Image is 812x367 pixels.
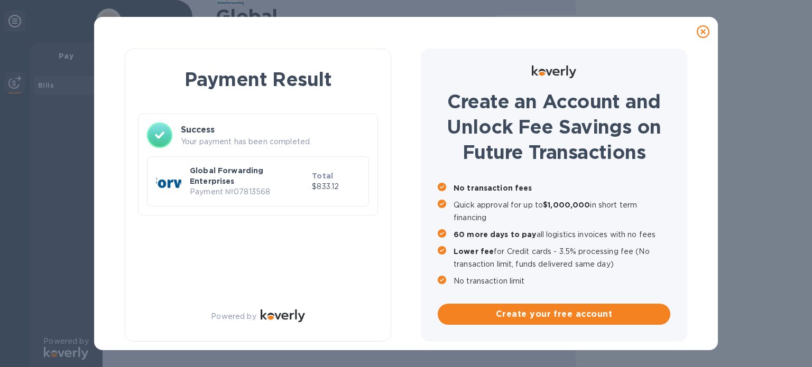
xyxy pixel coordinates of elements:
[454,230,537,239] b: 60 more days to pay
[454,245,670,270] p: for Credit cards - 3.5% processing fee (No transaction limit, funds delivered same day)
[190,186,308,197] p: Payment № 07813568
[312,172,333,180] b: Total
[454,247,494,256] b: Lower fee
[454,228,670,241] p: all logistics invoices with no fees
[438,89,670,165] h1: Create an Account and Unlock Fee Savings on Future Transactions
[181,124,369,136] h3: Success
[438,304,670,325] button: Create your free account
[543,201,590,209] b: $1,000,000
[454,184,532,192] b: No transaction fees
[211,311,256,322] p: Powered by
[190,165,308,186] p: Global Forwarding Enterprises
[446,308,662,321] span: Create your free account
[261,309,305,322] img: Logo
[454,199,670,224] p: Quick approval for up to in short term financing
[142,66,374,92] h1: Payment Result
[532,65,576,78] img: Logo
[181,136,369,147] p: Your payment has been completed.
[312,181,360,192] p: $833.12
[454,275,670,287] p: No transaction limit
